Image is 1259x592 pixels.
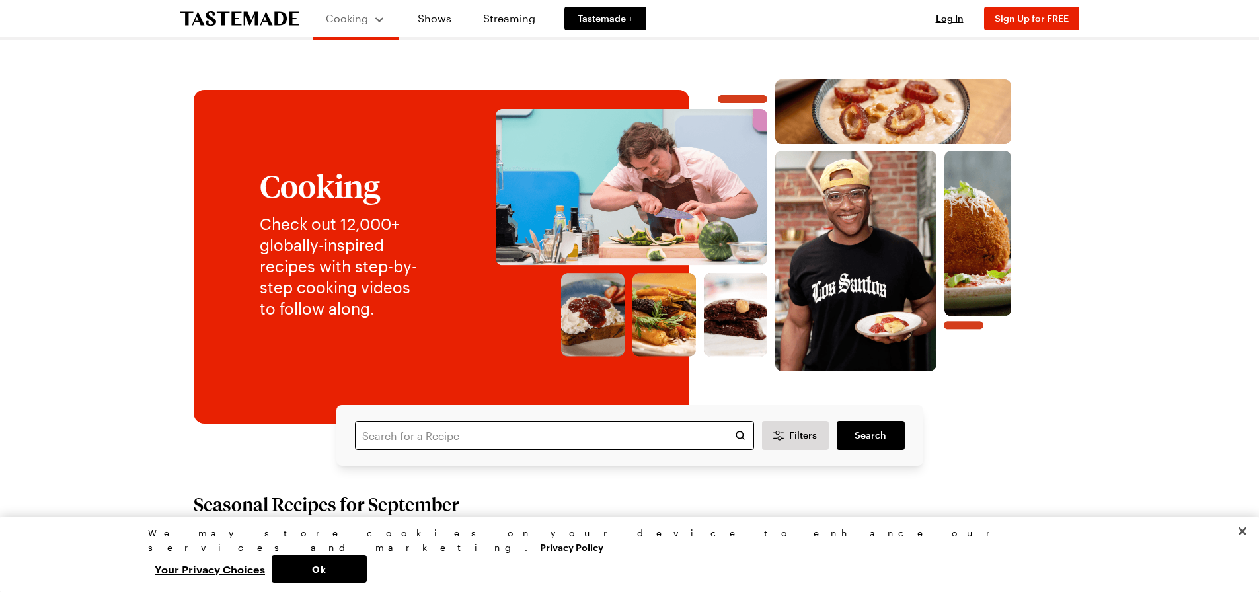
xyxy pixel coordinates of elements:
h1: Cooking [260,168,428,203]
img: Explore recipes [455,79,1053,371]
button: Cooking [326,5,386,32]
span: Log In [936,13,964,24]
h2: Seasonal Recipes for September [194,492,459,516]
span: Cooking [326,12,368,24]
span: Filters [789,429,817,442]
span: Sign Up for FREE [995,13,1069,24]
button: Close [1228,517,1257,546]
button: Ok [272,555,367,583]
div: We may store cookies on your device to enhance our services and marketing. [148,526,1100,555]
a: To Tastemade Home Page [180,11,299,26]
span: Tastemade + [578,12,633,25]
button: Desktop filters [762,421,829,450]
span: Search [855,429,886,442]
div: Privacy [148,526,1100,583]
button: Your Privacy Choices [148,555,272,583]
button: Log In [923,12,976,25]
a: Tastemade + [564,7,646,30]
input: Search for a Recipe [355,421,754,450]
p: Check out 12,000+ globally-inspired recipes with step-by-step cooking videos to follow along. [260,213,428,319]
button: Sign Up for FREE [984,7,1079,30]
a: More information about your privacy, opens in a new tab [540,540,603,553]
a: filters [837,421,904,450]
